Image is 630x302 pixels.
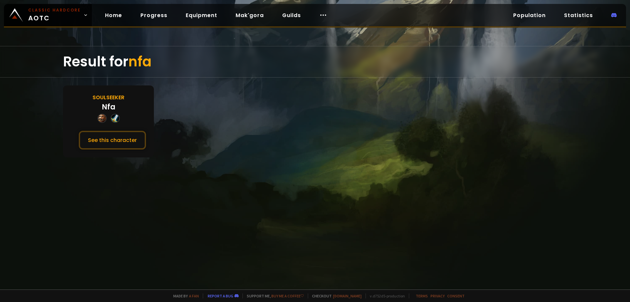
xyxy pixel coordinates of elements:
[416,293,428,298] a: Terms
[135,9,173,22] a: Progress
[63,46,567,77] div: Result for
[128,52,152,71] span: nfa
[180,9,222,22] a: Equipment
[508,9,551,22] a: Population
[447,293,465,298] a: Consent
[308,293,362,298] span: Checkout
[271,293,304,298] a: Buy me a coffee
[169,293,199,298] span: Made by
[277,9,306,22] a: Guilds
[28,7,81,13] small: Classic Hardcore
[28,7,81,23] span: AOTC
[242,293,304,298] span: Support me,
[79,131,146,150] button: See this character
[559,9,598,22] a: Statistics
[102,102,115,112] div: Nfa
[4,4,92,26] a: Classic HardcoreAOTC
[230,9,269,22] a: Mak'gora
[208,293,233,298] a: Report a bug
[93,93,124,102] div: Soulseeker
[430,293,445,298] a: Privacy
[333,293,362,298] a: [DOMAIN_NAME]
[189,293,199,298] a: a fan
[100,9,127,22] a: Home
[366,293,405,298] span: v. d752d5 - production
